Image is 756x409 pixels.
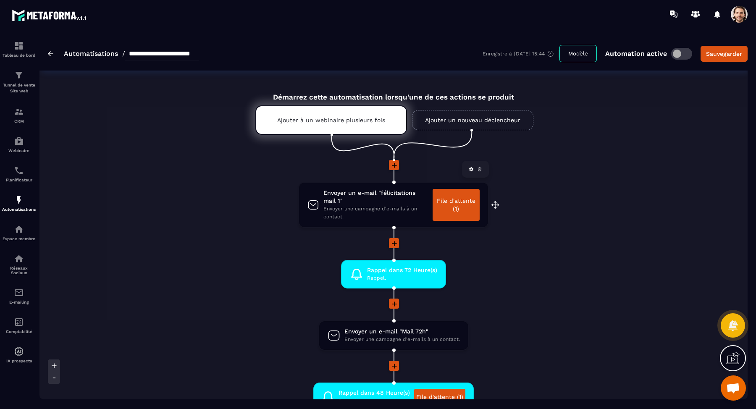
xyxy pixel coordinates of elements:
[14,224,24,234] img: automations
[339,389,410,397] span: Rappel dans 48 Heure(s)
[2,34,36,64] a: formationformationTableau de bord
[2,359,36,363] p: IA prospects
[483,50,559,58] div: Enregistré à
[344,328,460,336] span: Envoyer un e-mail "Mail 72h"
[14,70,24,80] img: formation
[2,159,36,189] a: schedulerschedulerPlanificateur
[122,50,125,58] span: /
[412,110,533,130] a: Ajouter un nouveau déclencheur
[2,130,36,159] a: automationsautomationsWebinaire
[2,64,36,100] a: formationformationTunnel de vente Site web
[323,189,428,205] span: Envoyer un e-mail "félicitations mail 1"
[706,50,742,58] div: Sauvegarder
[323,205,428,221] span: Envoyer une campagne d'e-mails à un contact.
[12,8,87,23] img: logo
[14,195,24,205] img: automations
[605,50,667,58] p: Automation active
[14,346,24,357] img: automations
[2,119,36,123] p: CRM
[14,254,24,264] img: social-network
[2,266,36,275] p: Réseaux Sociaux
[721,375,746,401] div: Open chat
[14,165,24,176] img: scheduler
[2,236,36,241] p: Espace membre
[414,389,465,405] a: File d'attente (1)
[2,53,36,58] p: Tableau de bord
[64,50,118,58] a: Automatisations
[2,329,36,334] p: Comptabilité
[14,317,24,327] img: accountant
[234,83,553,101] div: Démarrez cette automatisation lorsqu'une de ces actions se produit
[339,397,410,405] span: Rappel.
[2,218,36,247] a: automationsautomationsEspace membre
[367,266,437,274] span: Rappel dans 72 Heure(s)
[14,136,24,146] img: automations
[48,51,53,56] img: arrow
[701,46,748,62] button: Sauvegarder
[2,247,36,281] a: social-networksocial-networkRéseaux Sociaux
[2,189,36,218] a: automationsautomationsAutomatisations
[2,178,36,182] p: Planificateur
[2,82,36,94] p: Tunnel de vente Site web
[2,311,36,340] a: accountantaccountantComptabilité
[2,300,36,304] p: E-mailing
[14,41,24,51] img: formation
[2,207,36,212] p: Automatisations
[277,117,385,123] p: Ajouter à un webinaire plusieurs fois
[2,281,36,311] a: emailemailE-mailing
[14,107,24,117] img: formation
[14,288,24,298] img: email
[344,336,460,343] span: Envoyer une campagne d'e-mails à un contact.
[559,45,597,62] button: Modèle
[433,189,480,221] a: File d'attente (1)
[2,100,36,130] a: formationformationCRM
[2,148,36,153] p: Webinaire
[514,51,545,57] p: [DATE] 15:44
[367,274,437,282] span: Rappel.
